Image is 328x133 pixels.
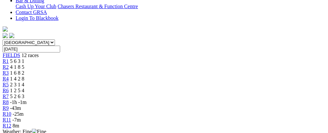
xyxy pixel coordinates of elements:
[10,105,21,111] span: -43m
[12,117,21,123] span: -7m
[10,70,24,76] span: 1 6 8 2
[16,4,325,9] div: Bar & Dining
[16,9,47,15] a: Contact GRSA
[3,58,9,64] a: R1
[3,123,11,128] a: R12
[3,33,8,38] img: facebook.svg
[13,123,19,128] span: 8m
[10,94,24,99] span: 5 2 6 3
[16,15,59,21] a: Login To Blackbook
[3,111,11,117] a: R10
[3,64,9,70] a: R2
[10,64,24,70] span: 4 1 8 5
[21,52,39,58] span: 12 races
[3,52,20,58] a: FIELDS
[3,82,9,87] a: R5
[3,105,9,111] a: R9
[10,88,24,93] span: 1 2 5 4
[10,99,27,105] span: -1h -1m
[16,4,56,9] a: Cash Up Your Club
[3,88,9,93] a: R6
[3,94,9,99] a: R7
[9,33,14,38] img: twitter.svg
[58,4,138,9] a: Chasers Restaurant & Function Centre
[10,82,24,87] span: 2 3 1 4
[3,46,60,52] input: Select date
[10,58,24,64] span: 5 6 3 1
[13,111,24,117] span: -25m
[3,117,11,123] a: R11
[3,70,9,76] a: R3
[3,99,9,105] a: R8
[3,26,8,32] img: logo-grsa-white.png
[10,76,24,81] span: 1 4 2 8
[3,76,9,81] a: R4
